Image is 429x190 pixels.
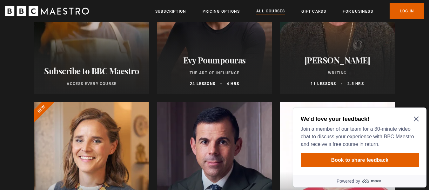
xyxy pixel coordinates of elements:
[3,70,136,82] a: Powered by maze
[164,70,265,76] p: The Art of Influence
[155,3,424,19] nav: Primary
[123,11,128,16] button: Close Maze Prompt
[3,3,136,82] div: Optional study invitation
[5,6,89,16] svg: BBC Maestro
[10,20,126,43] p: Join a member of our team for a 30-minute video chat to discuss your experience with BBC Maestro ...
[10,10,126,18] h2: We'd love your feedback!
[256,8,285,15] a: All Courses
[287,55,387,65] h2: [PERSON_NAME]
[311,81,336,87] p: 11 lessons
[347,81,364,87] p: 2.5 hrs
[227,81,239,87] p: 4 hrs
[155,8,186,15] a: Subscription
[287,70,387,76] p: Writing
[301,8,326,15] a: Gift Cards
[203,8,240,15] a: Pricing Options
[190,81,215,87] p: 24 lessons
[343,8,373,15] a: For business
[10,48,128,62] button: Book to share feedback
[390,3,424,19] a: Log In
[164,55,265,65] h2: Evy Poumpouras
